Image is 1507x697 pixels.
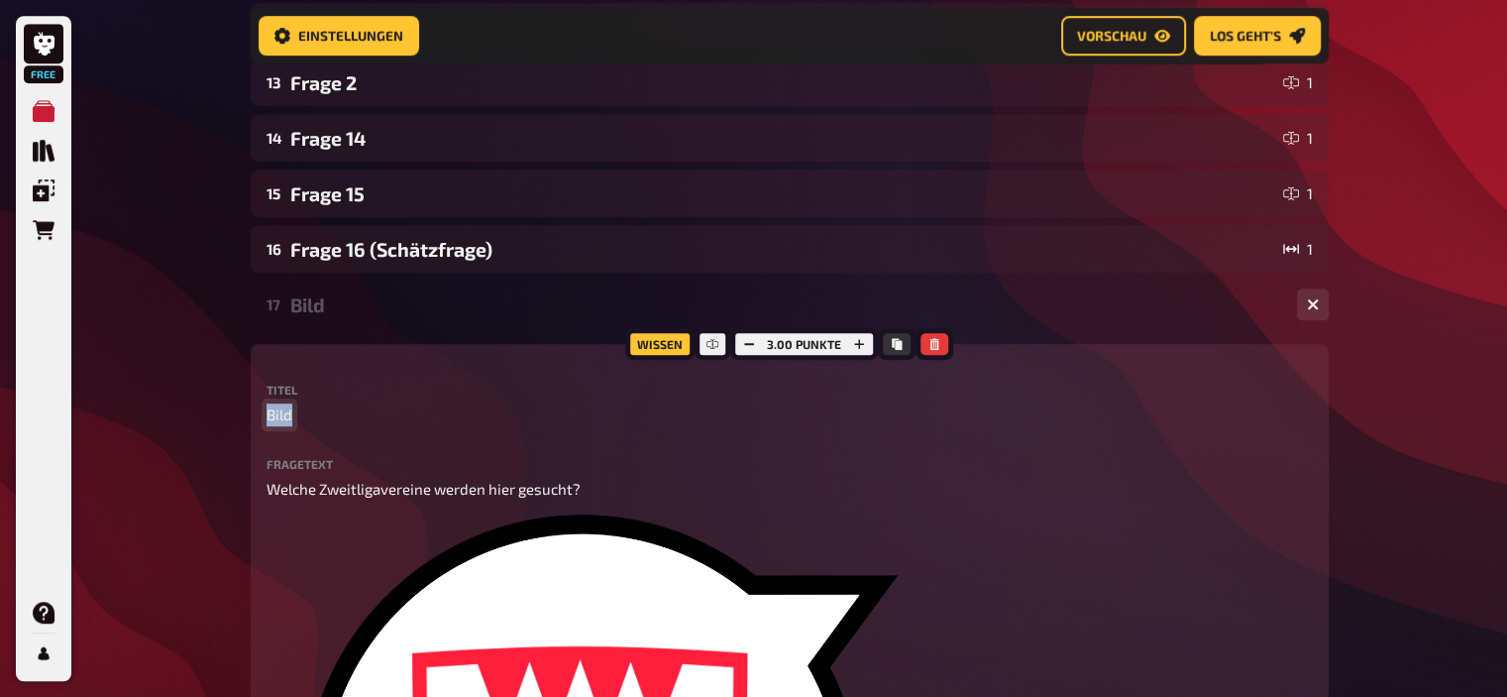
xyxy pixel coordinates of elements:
[298,29,403,43] span: Einstellungen
[267,480,581,498] span: Welche Zweitligavereine werden hier gesucht?
[267,384,1313,396] label: Titel
[1283,241,1313,257] div: 1
[267,404,292,426] span: Bild
[883,333,911,355] button: Kopieren
[1283,74,1313,90] div: 1
[290,182,1275,205] div: Frage 15
[730,328,878,360] div: 3.00 Punkte
[267,458,1313,470] label: Fragetext
[290,293,1281,316] div: Bild
[267,73,282,91] div: 13
[290,127,1275,150] div: Frage 14
[1077,29,1146,43] span: Vorschau
[267,184,282,202] div: 15
[1283,185,1313,201] div: 1
[267,240,282,258] div: 16
[625,328,695,360] div: Wissen
[267,295,282,313] div: 17
[290,71,1275,94] div: Frage 2
[1283,130,1313,146] div: 1
[1194,16,1321,56] button: Los geht's
[26,68,61,80] span: Free
[267,129,282,147] div: 14
[1210,29,1281,43] span: Los geht's
[290,238,1275,261] div: Frage 16 (Schätzfrage)
[259,16,419,56] button: Einstellungen
[1061,16,1186,56] button: Vorschau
